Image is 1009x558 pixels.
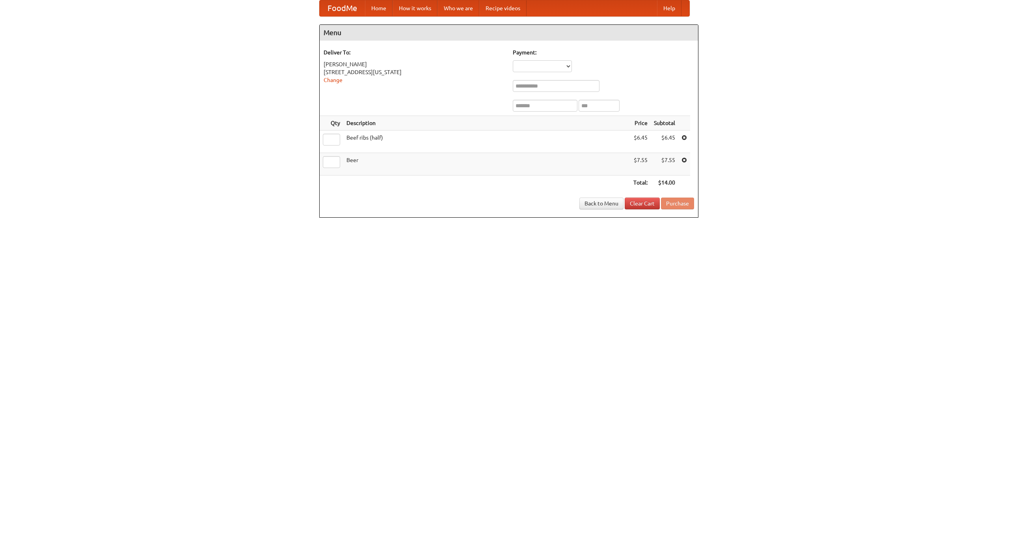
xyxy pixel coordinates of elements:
a: Back to Menu [579,198,624,209]
div: [STREET_ADDRESS][US_STATE] [324,68,505,76]
a: FoodMe [320,0,365,16]
a: Help [657,0,681,16]
a: How it works [393,0,437,16]
h5: Deliver To: [324,49,505,56]
th: Price [630,116,651,131]
td: $7.55 [651,153,678,175]
div: [PERSON_NAME] [324,60,505,68]
a: Change [324,77,343,83]
th: Subtotal [651,116,678,131]
a: Home [365,0,393,16]
td: Beef ribs (half) [343,131,630,153]
h5: Payment: [513,49,694,56]
th: $14.00 [651,175,678,190]
td: Beer [343,153,630,175]
td: $6.45 [651,131,678,153]
a: Recipe videos [479,0,527,16]
td: $7.55 [630,153,651,175]
a: Who we are [437,0,479,16]
th: Total: [630,175,651,190]
td: $6.45 [630,131,651,153]
th: Qty [320,116,343,131]
button: Purchase [661,198,694,209]
h4: Menu [320,25,698,41]
a: Clear Cart [625,198,660,209]
th: Description [343,116,630,131]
